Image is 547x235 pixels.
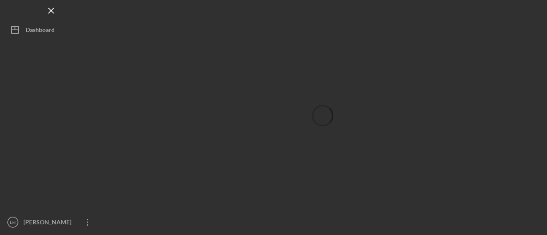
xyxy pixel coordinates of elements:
[21,214,77,233] div: [PERSON_NAME]
[4,214,98,231] button: LM[PERSON_NAME]
[26,21,55,41] div: Dashboard
[4,21,98,38] button: Dashboard
[10,220,15,225] text: LM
